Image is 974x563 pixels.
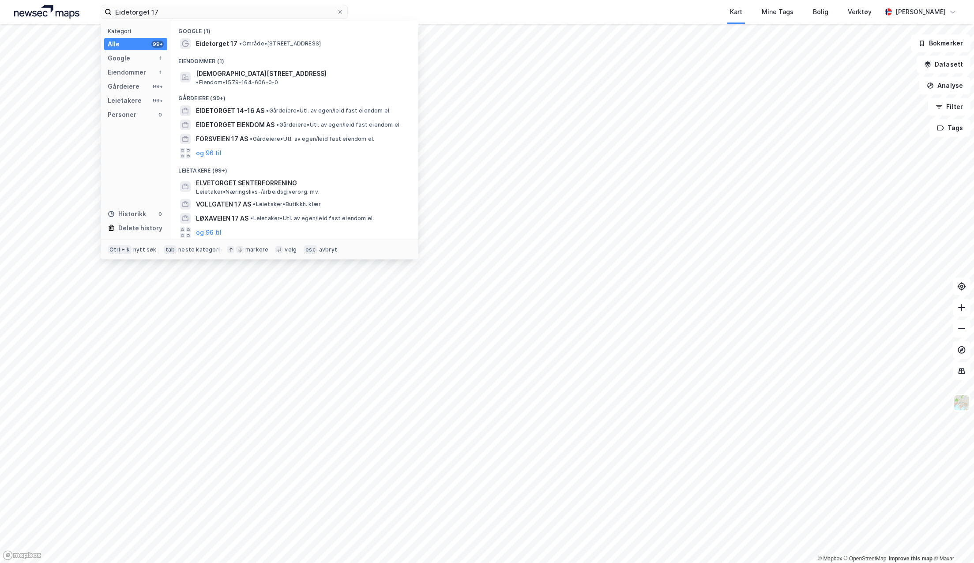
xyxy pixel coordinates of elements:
[196,178,408,188] span: ELVETORGET SENTERFORRENING
[285,246,297,253] div: velg
[250,215,374,222] span: Leietaker • Utl. av egen/leid fast eiendom el.
[319,246,337,253] div: avbryt
[108,28,167,34] div: Kategori
[929,119,970,137] button: Tags
[171,21,418,37] div: Google (1)
[196,68,327,79] span: [DEMOGRAPHIC_DATA][STREET_ADDRESS]
[3,550,41,560] a: Mapbox homepage
[895,7,946,17] div: [PERSON_NAME]
[108,81,139,92] div: Gårdeiere
[196,120,275,130] span: EIDETORGET EIENDOM AS
[164,245,177,254] div: tab
[112,5,337,19] input: Søk på adresse, matrikkel, gårdeiere, leietakere eller personer
[178,246,220,253] div: neste kategori
[953,394,970,411] img: Z
[108,95,142,106] div: Leietakere
[253,201,256,207] span: •
[844,555,887,562] a: OpenStreetMap
[930,521,974,563] iframe: Chat Widget
[196,199,251,210] span: VOLLGATEN 17 AS
[889,555,933,562] a: Improve this map
[304,245,317,254] div: esc
[133,246,157,253] div: nytt søk
[928,98,970,116] button: Filter
[118,223,162,233] div: Delete history
[157,111,164,118] div: 0
[171,51,418,67] div: Eiendommer (1)
[171,160,418,176] div: Leietakere (99+)
[848,7,872,17] div: Verktøy
[239,40,321,47] span: Område • [STREET_ADDRESS]
[250,135,374,143] span: Gårdeiere • Utl. av egen/leid fast eiendom el.
[157,210,164,218] div: 0
[196,38,237,49] span: Eidetorget 17
[276,121,279,128] span: •
[911,34,970,52] button: Bokmerker
[813,7,828,17] div: Bolig
[108,39,120,49] div: Alle
[196,79,199,86] span: •
[239,40,242,47] span: •
[14,5,79,19] img: logo.a4113a55bc3d86da70a041830d287a7e.svg
[196,148,222,158] button: og 96 til
[250,215,253,221] span: •
[108,109,136,120] div: Personer
[108,245,132,254] div: Ctrl + k
[157,55,164,62] div: 1
[253,201,321,208] span: Leietaker • Butikkh. klær
[919,77,970,94] button: Analyse
[266,107,391,114] span: Gårdeiere • Utl. av egen/leid fast eiendom el.
[108,67,146,78] div: Eiendommer
[245,246,268,253] div: markere
[917,56,970,73] button: Datasett
[196,105,264,116] span: EIDETORGET 14-16 AS
[157,69,164,76] div: 1
[151,41,164,48] div: 99+
[171,88,418,104] div: Gårdeiere (99+)
[151,97,164,104] div: 99+
[196,188,320,195] span: Leietaker • Næringslivs-/arbeidsgiverorg. mv.
[196,227,222,238] button: og 96 til
[196,213,248,224] span: LØXAVEIEN 17 AS
[108,209,146,219] div: Historikk
[196,134,248,144] span: FORSVEIEN 17 AS
[250,135,252,142] span: •
[196,79,278,86] span: Eiendom • 1579-164-606-0-0
[762,7,793,17] div: Mine Tags
[730,7,742,17] div: Kart
[266,107,269,114] span: •
[151,83,164,90] div: 99+
[276,121,401,128] span: Gårdeiere • Utl. av egen/leid fast eiendom el.
[108,53,130,64] div: Google
[818,555,842,562] a: Mapbox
